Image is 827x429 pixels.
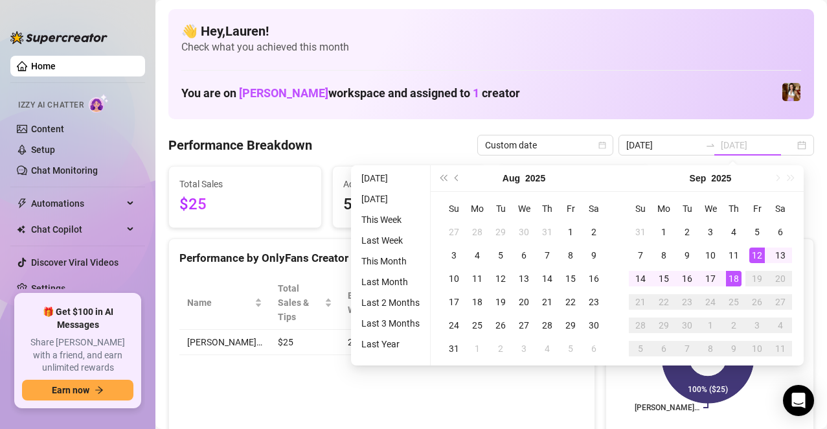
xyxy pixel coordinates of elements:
td: 2025-09-10 [699,244,722,267]
div: 4 [773,318,788,333]
td: 2025-08-24 [442,314,466,337]
th: Th [536,197,559,220]
th: Mo [652,197,675,220]
td: 2025-09-27 [769,290,792,314]
td: 2.0 h [340,330,414,355]
div: 22 [656,294,672,310]
td: 2025-08-31 [629,220,652,244]
td: 2025-07-27 [442,220,466,244]
div: 30 [586,318,602,333]
div: 3 [703,224,718,240]
button: Choose a year [711,165,731,191]
td: 2025-10-01 [699,314,722,337]
span: Check what you achieved this month [181,40,801,54]
td: 2025-09-22 [652,290,675,314]
div: 3 [516,341,532,356]
td: 2025-08-03 [442,244,466,267]
td: 2025-09-03 [512,337,536,360]
td: 2025-09-08 [652,244,675,267]
div: 7 [633,248,648,263]
th: We [512,197,536,220]
li: Last Week [356,233,425,248]
div: 31 [539,224,555,240]
td: 2025-09-15 [652,267,675,290]
input: Start date [626,138,700,152]
div: 28 [470,224,485,240]
text: [PERSON_NAME]… [635,403,699,412]
div: 5 [633,341,648,356]
div: 21 [539,294,555,310]
div: 30 [516,224,532,240]
div: 6 [586,341,602,356]
button: Choose a year [525,165,545,191]
div: 25 [726,294,742,310]
td: 2025-09-01 [466,337,489,360]
td: 2025-08-27 [512,314,536,337]
h4: 👋 Hey, Lauren ! [181,22,801,40]
input: End date [721,138,795,152]
th: Mo [466,197,489,220]
div: 2 [679,224,695,240]
td: 2025-08-16 [582,267,606,290]
div: 31 [446,341,462,356]
th: Tu [489,197,512,220]
td: 2025-08-22 [559,290,582,314]
td: 2025-08-23 [582,290,606,314]
span: Izzy AI Chatter [18,99,84,111]
td: 2025-10-05 [629,337,652,360]
td: 2025-09-20 [769,267,792,290]
div: 10 [703,248,718,263]
td: 2025-09-14 [629,267,652,290]
td: 2025-08-12 [489,267,512,290]
div: 16 [679,271,695,286]
span: Total Sales [179,177,311,191]
th: Name [179,276,270,330]
td: 2025-08-06 [512,244,536,267]
td: 2025-09-02 [675,220,699,244]
td: 2025-09-04 [536,337,559,360]
div: 3 [749,318,765,333]
td: 2025-08-31 [442,337,466,360]
div: 30 [679,318,695,333]
td: 2025-09-30 [675,314,699,337]
td: 2025-09-05 [745,220,769,244]
div: 27 [516,318,532,333]
a: Settings [31,283,65,294]
th: Sa [582,197,606,220]
div: 1 [656,224,672,240]
td: 2025-08-05 [489,244,512,267]
td: 2025-08-14 [536,267,559,290]
div: 23 [679,294,695,310]
th: Th [722,197,745,220]
div: 15 [656,271,672,286]
div: 19 [749,271,765,286]
td: 2025-09-29 [652,314,675,337]
td: 2025-07-29 [489,220,512,244]
img: AI Chatter [89,94,109,113]
span: $25 [179,192,311,217]
div: 10 [749,341,765,356]
div: 19 [493,294,508,310]
span: thunderbolt [17,198,27,209]
a: Discover Viral Videos [31,257,119,268]
div: 28 [633,318,648,333]
div: 21 [633,294,648,310]
td: 2025-09-09 [675,244,699,267]
div: 1 [703,318,718,333]
td: 2025-08-20 [512,290,536,314]
div: 7 [539,248,555,263]
div: 12 [493,271,508,286]
div: 14 [539,271,555,286]
div: 8 [656,248,672,263]
td: 2025-09-17 [699,267,722,290]
span: calendar [598,141,606,149]
div: 25 [470,318,485,333]
th: Fr [559,197,582,220]
div: 9 [726,341,742,356]
td: 2025-09-04 [722,220,745,244]
td: 2025-09-06 [769,220,792,244]
div: 26 [493,318,508,333]
td: 2025-08-13 [512,267,536,290]
button: Choose a month [690,165,707,191]
td: 2025-08-11 [466,267,489,290]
